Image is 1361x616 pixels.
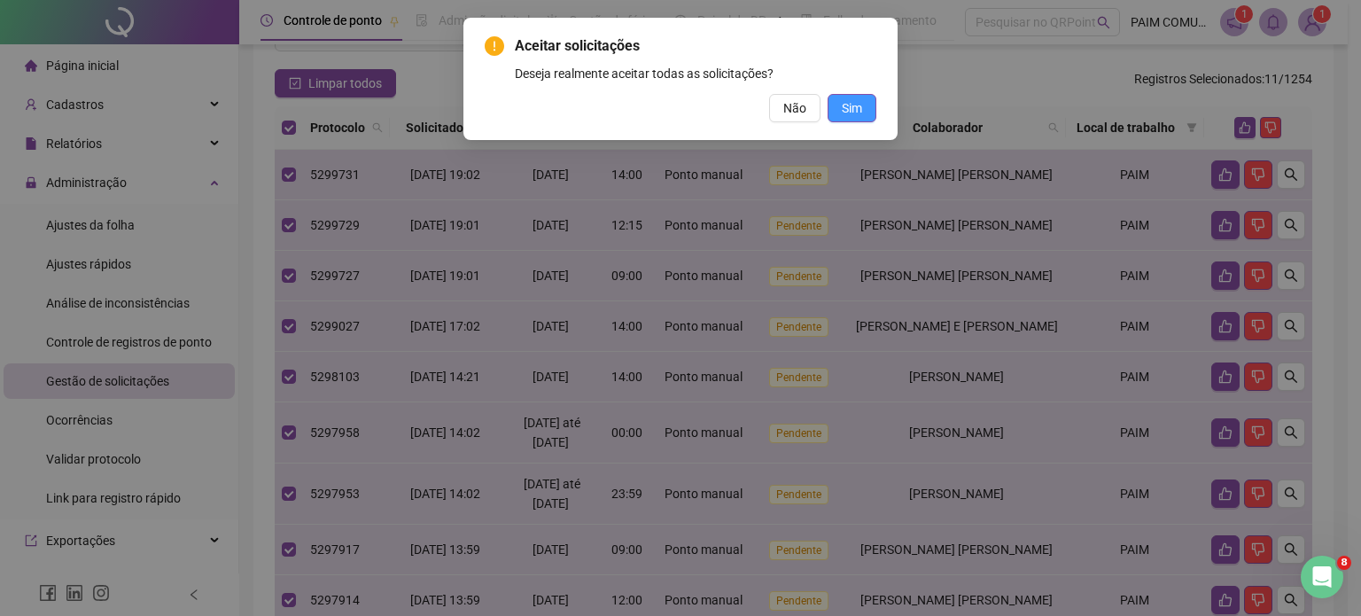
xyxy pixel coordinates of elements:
[1301,556,1343,598] iframe: Intercom live chat
[828,94,876,122] button: Sim
[1337,556,1351,570] span: 8
[515,35,876,57] span: Aceitar solicitações
[485,36,504,56] span: exclamation-circle
[783,98,806,118] span: Não
[769,94,820,122] button: Não
[842,98,862,118] span: Sim
[515,64,876,83] div: Deseja realmente aceitar todas as solicitações?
